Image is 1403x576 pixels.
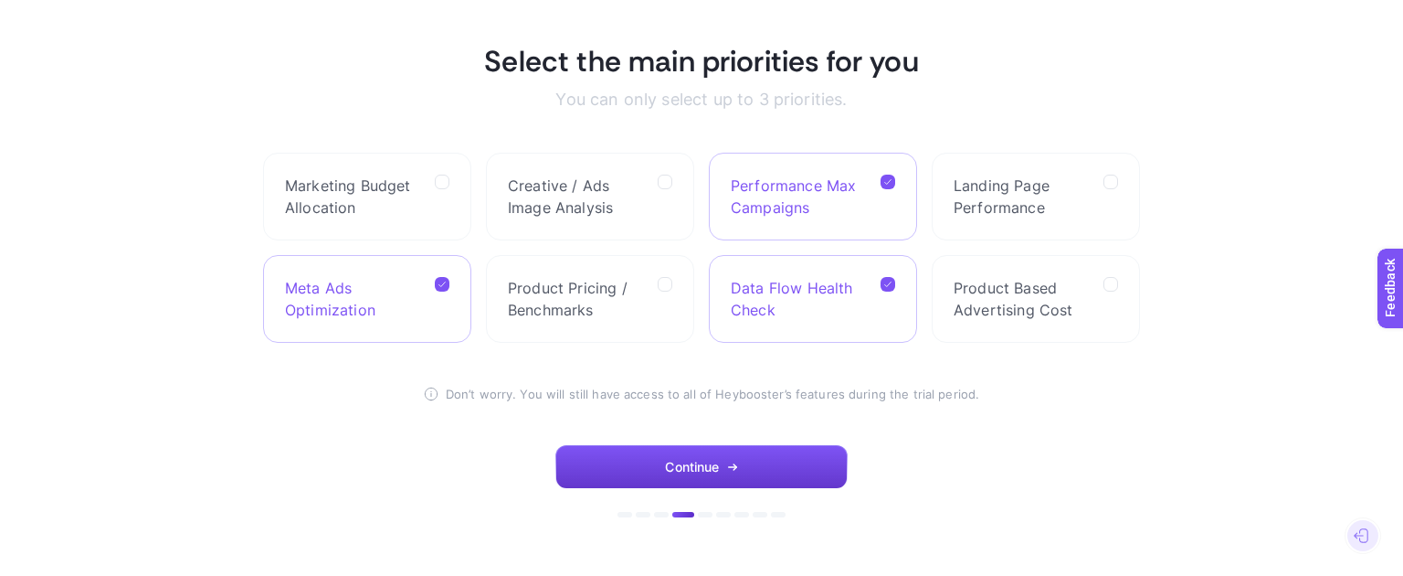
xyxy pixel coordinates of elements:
[508,277,643,321] span: Product Pricing / Benchmarks
[508,175,643,219] span: Creative / Ads Image Analysis
[954,175,1089,219] span: Landing Page Performance
[482,91,921,109] p: You can only select up to 3 priorities.
[954,277,1089,321] span: Product Based Advertising Cost
[285,277,420,321] span: Meta Ads Optimization
[665,460,719,475] span: Continue
[11,5,69,20] span: Feedback
[731,277,866,321] span: Data Flow Health Check
[731,175,866,219] span: Performance Max Campaigns
[285,175,420,219] span: Marketing Budget Allocation
[446,387,979,401] span: Don’t worry. You will still have access to all of Heybooster’s features during the trial period.
[482,43,921,80] h1: Select the main priorities for you
[555,445,848,489] button: Continue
